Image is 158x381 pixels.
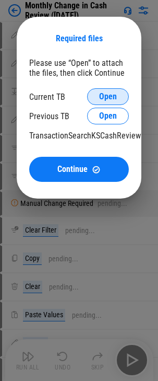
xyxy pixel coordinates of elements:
[29,111,69,121] div: Previous TB
[29,92,65,102] div: Current TB
[29,33,129,43] div: Required files
[57,165,88,174] span: Continue
[87,108,129,124] button: Open
[29,157,129,182] button: ContinueContinue
[92,165,101,174] img: Continue
[99,93,117,101] span: Open
[29,58,129,78] div: Please use “Open” to attach the files, then click Continue
[87,88,129,105] button: Open
[99,112,117,120] span: Open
